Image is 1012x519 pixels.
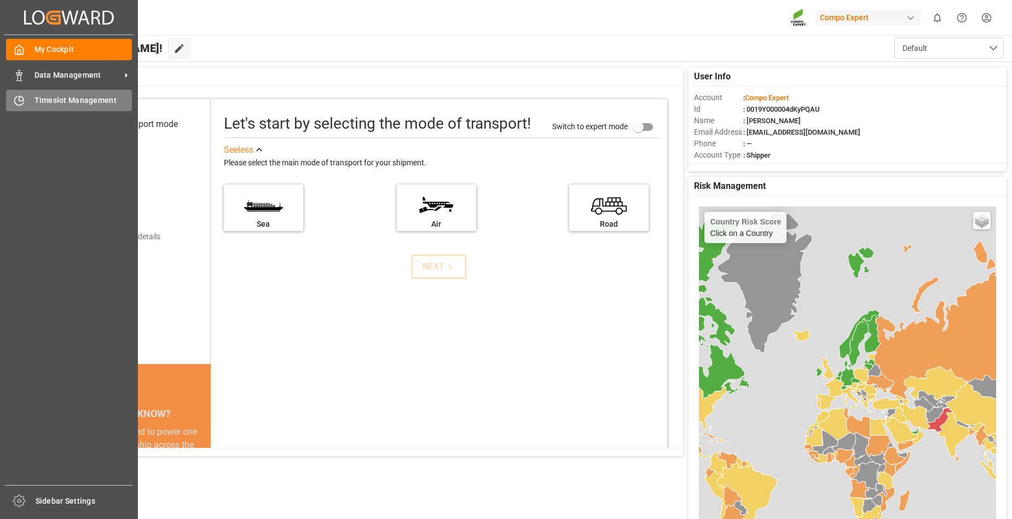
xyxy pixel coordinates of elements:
a: Timeslot Management [6,90,132,111]
a: Layers [973,212,991,229]
span: Default [903,43,927,54]
span: Account Type [694,149,743,161]
button: open menu [894,38,1004,59]
div: Road [575,218,643,230]
button: NEXT [412,255,466,279]
span: : [743,94,789,102]
span: Name [694,115,743,126]
button: Compo Expert [816,7,925,28]
span: Phone [694,138,743,149]
div: Select transport mode [93,118,178,131]
a: My Cockpit [6,39,132,60]
div: See less [224,143,253,157]
span: Id [694,103,743,115]
span: : [PERSON_NAME] [743,117,801,125]
span: Data Management [34,70,121,81]
span: : [EMAIL_ADDRESS][DOMAIN_NAME] [743,128,860,136]
span: Email Address [694,126,743,138]
div: Click on a Country [710,217,781,238]
div: Air [402,218,471,230]
div: Let's start by selecting the mode of transport! [224,112,531,135]
span: Account [694,92,743,103]
button: Help Center [950,5,974,30]
span: Compo Expert [745,94,789,102]
div: Please select the main mode of transport for your shipment. [224,157,660,170]
span: Sidebar Settings [36,495,134,507]
span: Timeslot Management [34,95,132,106]
button: show 0 new notifications [925,5,950,30]
span: : Shipper [743,151,771,159]
span: Switch to expert mode [552,122,628,130]
h4: Country Risk Score [710,217,781,226]
div: Sea [229,218,298,230]
div: NEXT [423,260,456,273]
span: : 0019Y000004dKyPQAU [743,105,820,113]
img: Screenshot%202023-09-29%20at%2010.02.21.png_1712312052.png [790,8,808,27]
button: next slide / item [195,425,211,517]
div: Compo Expert [816,10,921,26]
span: Risk Management [694,180,766,193]
span: My Cockpit [34,44,132,55]
span: : — [743,140,752,148]
span: User Info [694,70,731,83]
